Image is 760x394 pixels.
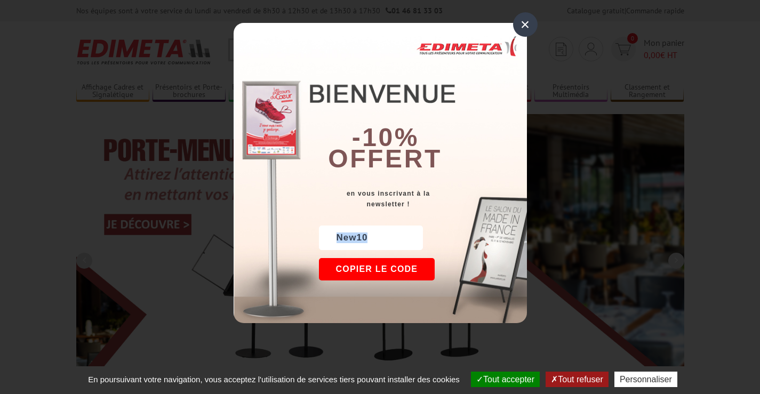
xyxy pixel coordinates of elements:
span: En poursuivant votre navigation, vous acceptez l'utilisation de services tiers pouvant installer ... [83,375,465,384]
button: Copier le code [319,258,435,280]
button: Tout accepter [471,372,540,387]
div: × [513,12,538,37]
button: Tout refuser [546,372,608,387]
font: offert [328,144,442,173]
div: New10 [319,226,423,250]
button: Personnaliser (fenêtre modale) [614,372,677,387]
b: -10% [352,123,419,151]
div: en vous inscrivant à la newsletter ! [319,188,527,210]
